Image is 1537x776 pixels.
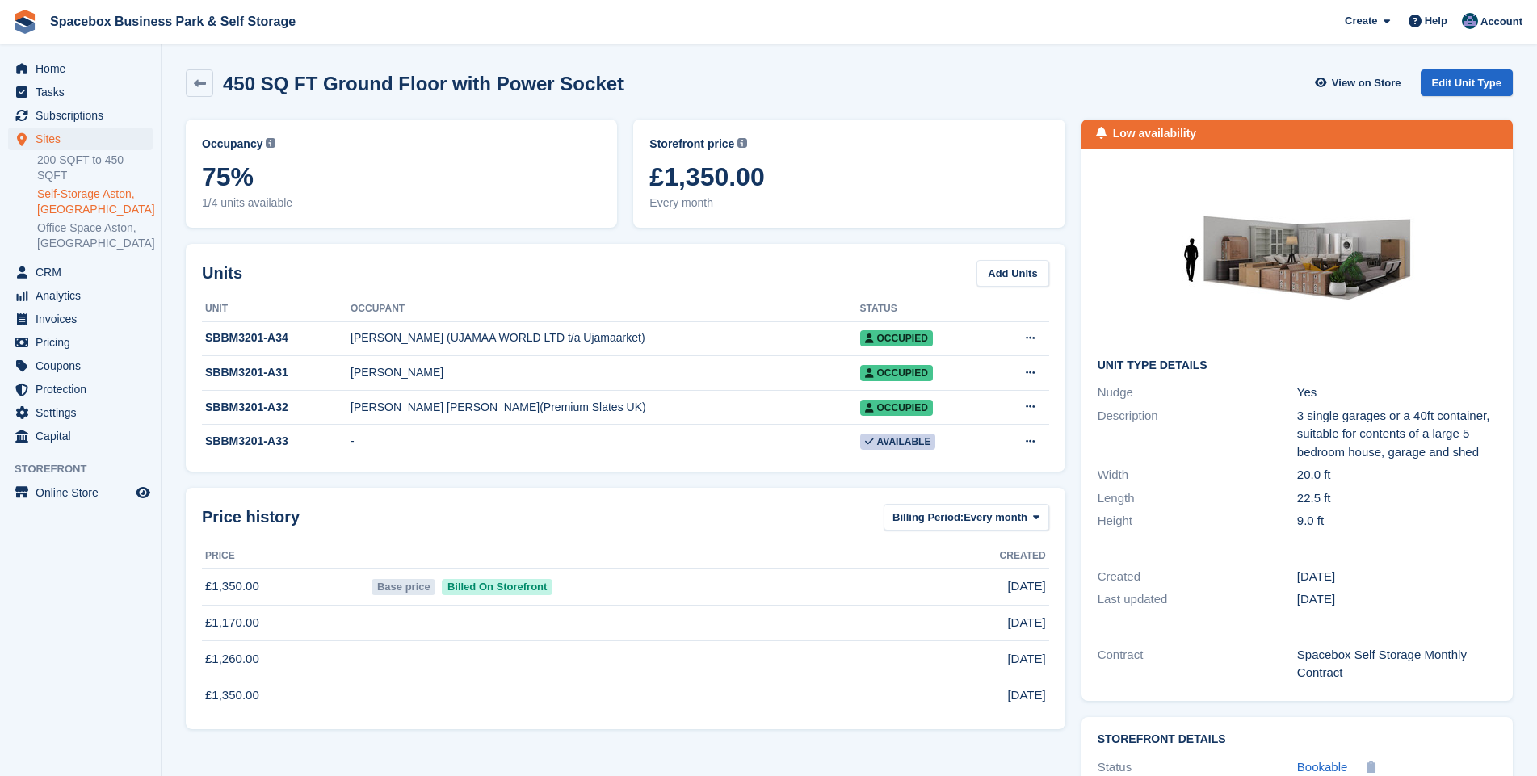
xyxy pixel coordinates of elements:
span: Billed On Storefront [442,579,552,595]
span: Subscriptions [36,104,132,127]
div: [PERSON_NAME] (UJAMAA WORLD LTD t/a Ujamaarket) [351,329,860,346]
a: menu [8,308,153,330]
div: Last updated [1098,590,1297,609]
td: £1,170.00 [202,605,368,641]
span: Online Store [36,481,132,504]
img: Daud [1462,13,1478,29]
th: Status [860,296,991,322]
div: [DATE] [1297,590,1497,609]
span: Occupied [860,330,933,346]
span: [DATE] [1007,686,1045,705]
a: Office Space Aston, [GEOGRAPHIC_DATA] [37,220,153,251]
span: Occupied [860,400,933,416]
div: Length [1098,489,1297,508]
div: Nudge [1098,384,1297,402]
span: Help [1425,13,1447,29]
th: Occupant [351,296,860,322]
div: 22.5 ft [1297,489,1497,508]
a: 200 SQFT to 450 SQFT [37,153,153,183]
span: Occupied [860,365,933,381]
img: stora-icon-8386f47178a22dfd0bd8f6a31ec36ba5ce8667c1dd55bd0f319d3a0aa187defe.svg [13,10,37,34]
div: [PERSON_NAME] [PERSON_NAME](Premium Slates UK) [351,399,860,416]
a: menu [8,354,153,377]
div: SBBM3201-A31 [202,364,351,381]
img: icon-info-grey-7440780725fd019a000dd9b08b2336e03edf1995a4989e88bcd33f0948082b44.svg [737,138,747,148]
a: menu [8,401,153,424]
a: menu [8,261,153,283]
span: Billing Period: [892,510,964,526]
span: Account [1480,14,1522,30]
span: 1/4 units available [202,195,601,212]
a: menu [8,104,153,127]
span: CRM [36,261,132,283]
span: Analytics [36,284,132,307]
span: Home [36,57,132,80]
span: Tasks [36,81,132,103]
div: Low availability [1113,125,1196,142]
span: Price history [202,505,300,529]
div: 20.0 ft [1297,466,1497,484]
a: menu [8,425,153,447]
div: Contract [1098,646,1297,682]
h2: 450 SQ FT Ground Floor with Power Socket [223,73,624,94]
span: £1,350.00 [649,162,1048,191]
div: Description [1098,407,1297,462]
div: Yes [1297,384,1497,402]
td: - [351,425,860,459]
h2: Unit Type details [1098,359,1497,372]
span: Protection [36,378,132,401]
span: Every month [964,510,1027,526]
a: Spacebox Business Park & Self Storage [44,8,302,35]
span: [DATE] [1007,614,1045,632]
span: Sites [36,128,132,150]
span: Capital [36,425,132,447]
div: [PERSON_NAME] [351,364,860,381]
a: menu [8,331,153,354]
div: [DATE] [1297,568,1497,586]
div: Height [1098,512,1297,531]
td: £1,350.00 [202,568,368,605]
span: Storefront [15,461,161,477]
div: Spacebox Self Storage Monthly Contract [1297,646,1497,682]
span: Bookable [1297,760,1348,774]
span: Created [1000,548,1046,563]
td: £1,350.00 [202,677,368,713]
div: SBBM3201-A32 [202,399,351,416]
span: Occupancy [202,136,262,153]
th: Unit [202,296,351,322]
img: icon-info-grey-7440780725fd019a000dd9b08b2336e03edf1995a4989e88bcd33f0948082b44.svg [266,138,275,148]
td: £1,260.00 [202,641,368,677]
a: View on Store [1313,69,1408,96]
span: Settings [36,401,132,424]
h2: Units [202,261,242,285]
a: Self-Storage Aston, [GEOGRAPHIC_DATA] [37,187,153,217]
a: menu [8,284,153,307]
div: Width [1098,466,1297,484]
img: 400-sqft-unit.jpg [1176,165,1418,346]
span: [DATE] [1007,577,1045,596]
a: Preview store [133,483,153,502]
a: menu [8,378,153,401]
a: menu [8,81,153,103]
span: Create [1345,13,1377,29]
a: menu [8,128,153,150]
div: SBBM3201-A33 [202,433,351,450]
button: Billing Period: Every month [884,504,1049,531]
span: Storefront price [649,136,734,153]
span: Every month [649,195,1048,212]
th: Price [202,543,368,569]
a: menu [8,481,153,504]
span: Available [860,434,936,450]
span: [DATE] [1007,650,1045,669]
span: 75% [202,162,601,191]
span: Pricing [36,331,132,354]
span: Base price [372,579,435,595]
div: Created [1098,568,1297,586]
div: 9.0 ft [1297,512,1497,531]
a: Add Units [976,260,1048,287]
a: menu [8,57,153,80]
span: Coupons [36,354,132,377]
div: SBBM3201-A34 [202,329,351,346]
div: 3 single garages or a 40ft container, suitable for contents of a large 5 bedroom house, garage an... [1297,407,1497,462]
a: Edit Unit Type [1421,69,1513,96]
